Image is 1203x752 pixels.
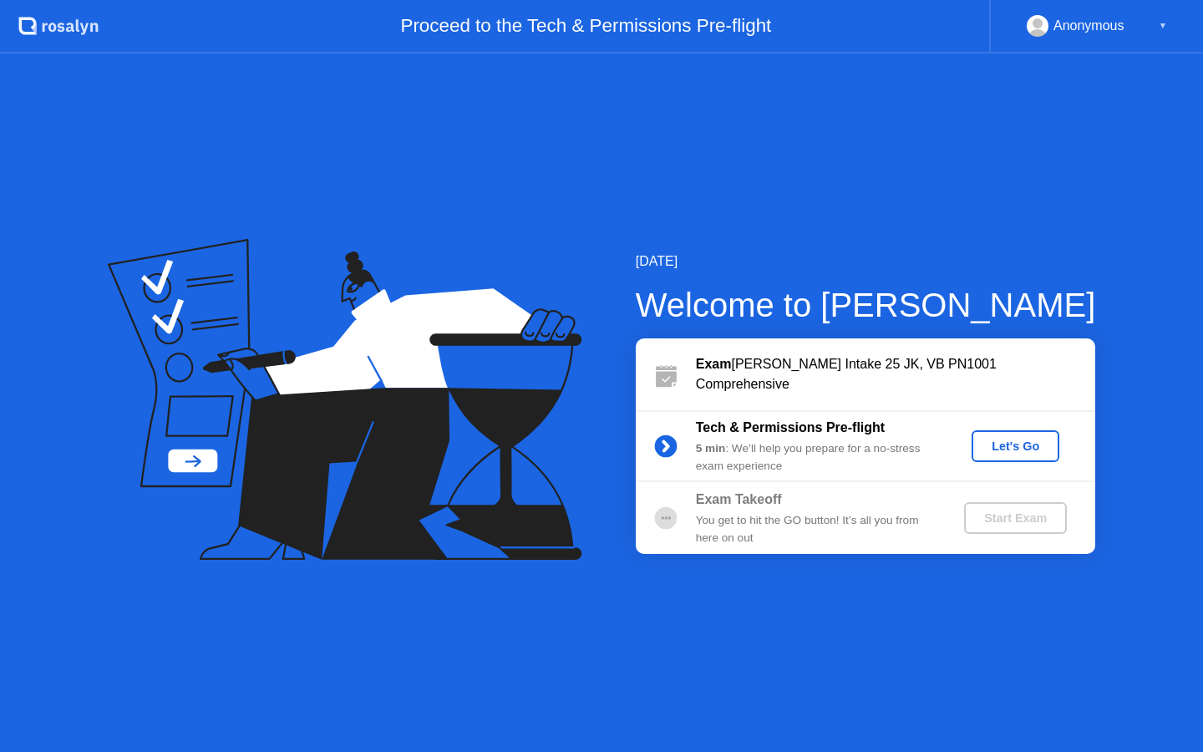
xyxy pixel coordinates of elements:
div: Let's Go [978,440,1053,453]
b: Exam [696,357,732,371]
button: Start Exam [964,502,1067,534]
b: Exam Takeoff [696,492,782,506]
div: ▼ [1159,15,1167,37]
div: Welcome to [PERSON_NAME] [636,280,1096,330]
div: Start Exam [971,511,1060,525]
div: You get to hit the GO button! It’s all you from here on out [696,512,937,546]
div: [DATE] [636,252,1096,272]
div: Anonymous [1053,15,1124,37]
div: : We’ll help you prepare for a no-stress exam experience [696,440,937,475]
b: 5 min [696,442,726,455]
b: Tech & Permissions Pre-flight [696,420,885,434]
div: [PERSON_NAME] Intake 25 JK, VB PN1001 Comprehensive [696,354,1095,394]
button: Let's Go [972,430,1059,462]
